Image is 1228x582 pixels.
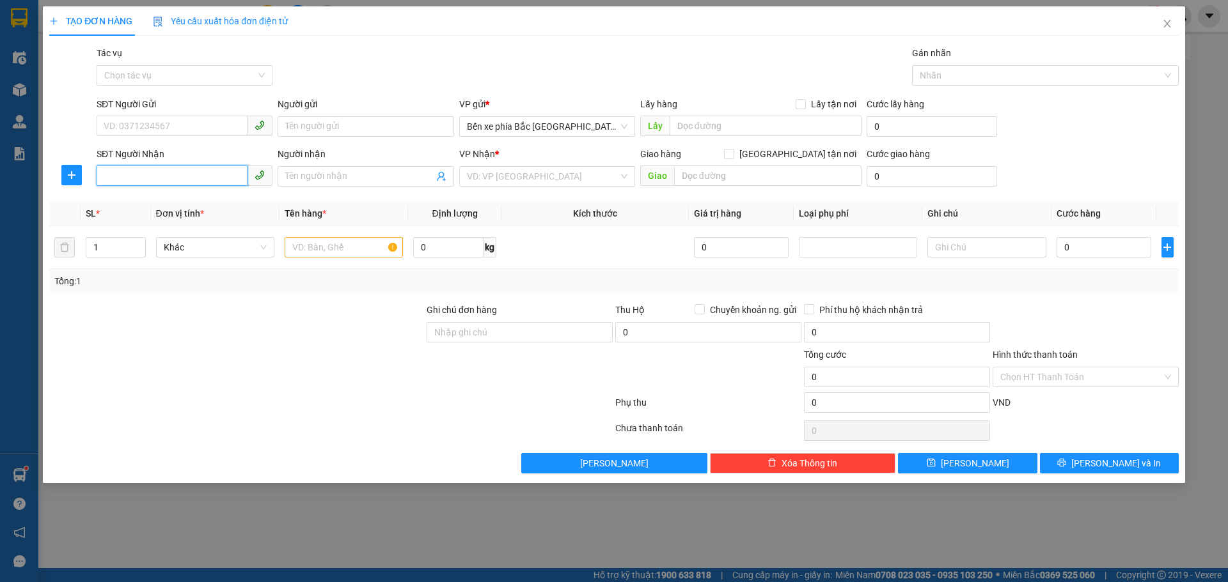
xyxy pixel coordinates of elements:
[54,237,75,257] button: delete
[614,395,803,418] div: Phụ thu
[993,349,1078,360] label: Hình thức thanh toán
[255,120,265,130] span: phone
[912,48,951,58] label: Gán nhãn
[867,166,997,187] input: Cước giao hàng
[427,305,497,315] label: Ghi chú đơn hàng
[614,421,803,443] div: Chưa thanh toán
[156,208,204,218] span: Đơn vị tính
[867,99,924,109] label: Cước lấy hàng
[814,303,928,317] span: Phí thu hộ khách nhận trả
[640,116,670,136] span: Lấy
[694,208,741,218] span: Giá trị hàng
[1057,458,1066,468] span: printer
[153,17,163,27] img: icon
[164,238,267,257] span: Khác
[867,149,930,159] label: Cước giao hàng
[705,303,801,317] span: Chuyển khoản ng. gửi
[941,456,1009,470] span: [PERSON_NAME]
[97,48,122,58] label: Tác vụ
[1071,456,1161,470] span: [PERSON_NAME] và In
[427,322,613,342] input: Ghi chú đơn hàng
[521,453,707,473] button: [PERSON_NAME]
[867,116,997,137] input: Cước lấy hàng
[898,453,1037,473] button: save[PERSON_NAME]
[61,165,82,185] button: plus
[640,149,681,159] span: Giao hàng
[459,97,635,111] div: VP gửi
[459,149,495,159] span: VP Nhận
[640,165,674,186] span: Giao
[86,208,96,218] span: SL
[1149,6,1185,42] button: Close
[62,170,81,180] span: plus
[927,237,1046,257] input: Ghi Chú
[49,16,132,26] span: TẠO ĐƠN HÀNG
[255,170,265,180] span: phone
[1162,19,1172,29] span: close
[694,237,789,257] input: 0
[670,116,862,136] input: Dọc đường
[767,458,776,468] span: delete
[278,147,453,161] div: Người nhận
[922,201,1051,226] th: Ghi chú
[1162,242,1173,252] span: plus
[573,208,617,218] span: Kích thước
[806,97,862,111] span: Lấy tận nơi
[1161,237,1174,257] button: plus
[927,458,936,468] span: save
[1040,453,1179,473] button: printer[PERSON_NAME] và In
[782,456,837,470] span: Xóa Thông tin
[734,147,862,161] span: [GEOGRAPHIC_DATA] tận nơi
[153,16,288,26] span: Yêu cầu xuất hóa đơn điện tử
[484,237,496,257] span: kg
[615,305,645,315] span: Thu Hộ
[97,147,272,161] div: SĐT Người Nhận
[1057,208,1101,218] span: Cước hàng
[54,274,474,288] div: Tổng: 1
[436,171,446,181] span: user-add
[285,237,403,257] input: VD: Bàn, Ghế
[49,17,58,26] span: plus
[710,453,896,473] button: deleteXóa Thông tin
[580,456,649,470] span: [PERSON_NAME]
[794,201,922,226] th: Loại phụ phí
[467,117,627,136] span: Bến xe phía Bắc Thanh Hóa
[285,208,326,218] span: Tên hàng
[97,97,272,111] div: SĐT Người Gửi
[432,208,477,218] span: Định lượng
[674,165,862,186] input: Dọc đường
[993,397,1011,408] span: VND
[804,349,846,360] span: Tổng cước
[640,99,677,109] span: Lấy hàng
[278,97,453,111] div: Người gửi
